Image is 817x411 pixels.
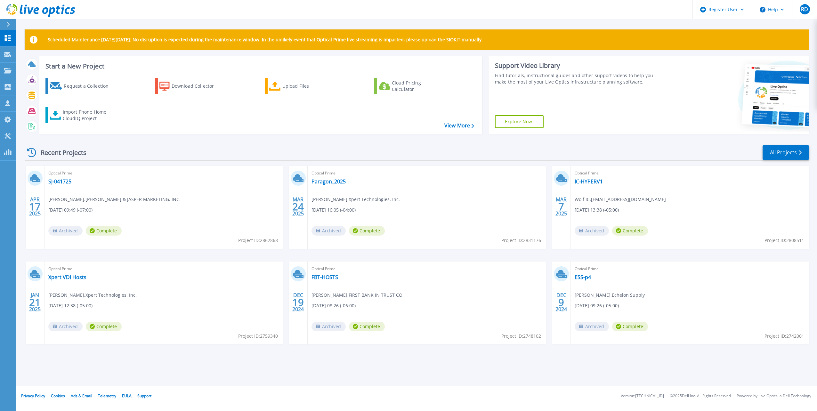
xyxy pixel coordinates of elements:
[555,291,567,314] div: DEC 2024
[495,72,660,85] div: Find tutorials, instructional guides and other support videos to help you make the most of your L...
[21,393,45,399] a: Privacy Policy
[238,237,278,244] span: Project ID: 2862868
[575,206,619,214] span: [DATE] 13:38 (-05:00)
[64,80,115,93] div: Request a Collection
[349,322,385,331] span: Complete
[495,61,660,70] div: Support Video Library
[763,145,809,160] a: All Projects
[764,237,804,244] span: Project ID: 2808511
[612,226,648,236] span: Complete
[86,322,122,331] span: Complete
[501,333,541,340] span: Project ID: 2748102
[29,195,41,218] div: APR 2025
[558,300,564,305] span: 9
[670,394,731,398] li: © 2025 Dell Inc. All Rights Reserved
[311,170,542,177] span: Optical Prime
[575,226,609,236] span: Archived
[48,196,181,203] span: [PERSON_NAME] , [PERSON_NAME] & JASPER MARKETING, INC.
[48,265,279,272] span: Optical Prime
[48,178,71,185] a: SJ-041725
[86,226,122,236] span: Complete
[575,302,619,309] span: [DATE] 09:26 (-05:00)
[575,196,666,203] span: Wolf IC , [EMAIL_ADDRESS][DOMAIN_NAME]
[137,393,151,399] a: Support
[63,109,113,122] div: Import Phone Home CloudIQ Project
[98,393,116,399] a: Telemetry
[737,394,811,398] li: Powered by Live Optics, a Dell Technology
[292,291,304,314] div: DEC 2024
[374,78,446,94] a: Cloud Pricing Calculator
[238,333,278,340] span: Project ID: 2759340
[172,80,223,93] div: Download Collector
[311,196,400,203] span: [PERSON_NAME] , Xpert Technologies, Inc.
[265,78,336,94] a: Upload Files
[292,204,304,209] span: 24
[555,195,567,218] div: MAR 2025
[311,265,542,272] span: Optical Prime
[311,292,402,299] span: [PERSON_NAME] , FIRST BANK IN TRUST CO
[48,170,279,177] span: Optical Prime
[311,206,356,214] span: [DATE] 16:05 (-04:00)
[48,206,93,214] span: [DATE] 09:49 (-07:00)
[575,322,609,331] span: Archived
[29,300,41,305] span: 21
[575,265,805,272] span: Optical Prime
[292,195,304,218] div: MAR 2025
[48,322,83,331] span: Archived
[392,80,443,93] div: Cloud Pricing Calculator
[558,204,564,209] span: 7
[575,178,603,185] a: IC-HYPERV1
[48,226,83,236] span: Archived
[311,178,346,185] a: Paragon_2025
[764,333,804,340] span: Project ID: 2742001
[122,393,132,399] a: EULA
[48,302,93,309] span: [DATE] 12:38 (-05:00)
[155,78,226,94] a: Download Collector
[621,394,664,398] li: Version: [TECHNICAL_ID]
[612,322,648,331] span: Complete
[292,300,304,305] span: 19
[45,63,474,70] h3: Start a New Project
[501,237,541,244] span: Project ID: 2831176
[311,302,356,309] span: [DATE] 08:26 (-06:00)
[51,393,65,399] a: Cookies
[575,170,805,177] span: Optical Prime
[575,274,591,280] a: ESS-p4
[48,292,137,299] span: [PERSON_NAME] , Xpert Technologies, Inc.
[444,123,474,129] a: View More
[349,226,385,236] span: Complete
[311,274,338,280] a: FBT-HOSTS
[495,115,544,128] a: Explore Now!
[45,78,117,94] a: Request a Collection
[801,7,808,12] span: RD
[48,274,86,280] a: Xpert VDI Hosts
[48,37,483,42] p: Scheduled Maintenance [DATE][DATE]: No disruption is expected during the maintenance window. In t...
[29,291,41,314] div: JAN 2025
[71,393,92,399] a: Ads & Email
[282,80,334,93] div: Upload Files
[25,145,95,160] div: Recent Projects
[575,292,645,299] span: [PERSON_NAME] , Echelon Supply
[311,322,346,331] span: Archived
[29,204,41,209] span: 17
[311,226,346,236] span: Archived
